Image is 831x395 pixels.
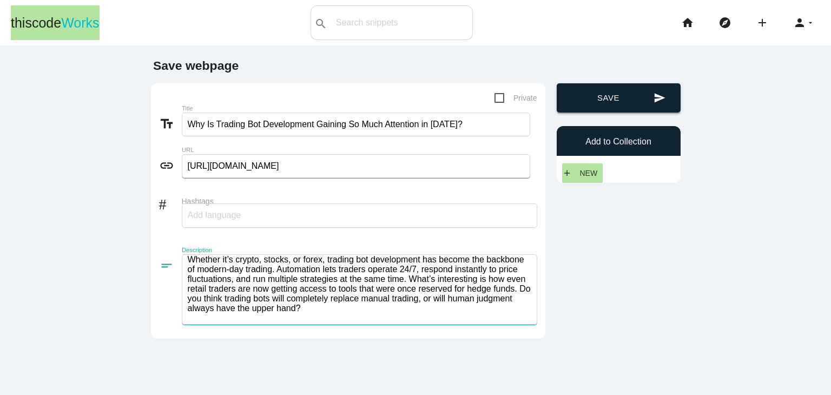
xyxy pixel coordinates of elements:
i: link [159,158,182,173]
label: URL [182,147,466,154]
label: Description [182,247,466,254]
h6: Add to Collection [562,137,675,147]
i: short_text [159,258,182,273]
i: text_fields [159,116,182,131]
button: sendSave [557,83,681,113]
span: Works [61,15,99,30]
label: Hashtags [182,197,537,206]
input: Enter link to webpage [182,154,530,178]
input: Search snippets [331,11,472,34]
input: Add language [188,204,253,227]
i: search [314,6,327,41]
input: What does this link to? [182,113,530,136]
i: add [756,5,769,40]
i: add [562,163,572,183]
i: arrow_drop_down [806,5,815,40]
i: home [681,5,694,40]
span: Private [494,91,537,105]
i: send [654,83,665,113]
button: search [311,6,331,40]
i: explore [718,5,731,40]
i: # [159,194,182,209]
label: Title [182,105,466,112]
i: person [793,5,806,40]
b: Save webpage [153,58,239,73]
a: addNew [562,163,603,183]
a: thiscodeWorks [11,5,100,40]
